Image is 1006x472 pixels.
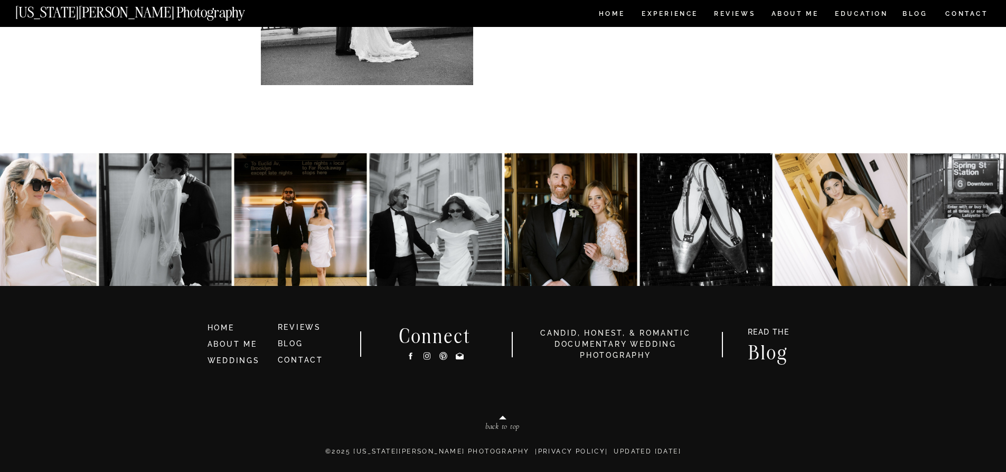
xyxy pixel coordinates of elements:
a: BLOG [902,11,928,20]
a: REVIEWS [278,323,322,331]
a: EDUCATION [834,11,889,20]
a: [US_STATE][PERSON_NAME] Photography [15,5,280,14]
a: CONTACT [945,8,989,20]
p: ©2025 [US_STATE][PERSON_NAME] PHOTOGRAPHY | | Updated [DATE] [186,447,821,468]
h3: candid, honest, & romantic Documentary Wedding photography [527,328,704,361]
a: WEDDINGS [208,356,260,365]
a: Blog [738,343,799,359]
a: HOME [208,322,269,334]
img: Party 4 the Zarones [640,153,772,286]
a: READ THE [742,328,795,339]
img: Lauren 🤍 [775,153,907,286]
a: back to top [440,422,565,434]
a: REVIEWS [714,11,754,20]
a: Experience [642,11,697,20]
a: Privacy Policy [538,448,606,455]
a: BLOG [278,339,303,348]
a: CONTACT [278,356,324,364]
a: ABOUT ME [208,340,257,348]
img: K&J [234,153,366,286]
img: Kat & Jett, NYC style [369,153,502,286]
a: ABOUT ME [771,11,819,20]
a: HOME [597,11,627,20]
img: Anna & Felipe — embracing the moment, and the magic follows. [99,153,231,286]
img: A&R at The Beekman [504,153,637,286]
h2: Connect [386,327,485,344]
